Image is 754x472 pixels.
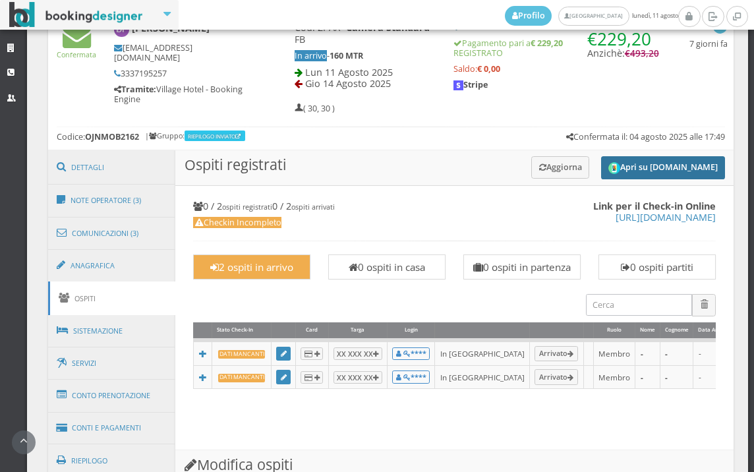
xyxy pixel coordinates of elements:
[48,150,176,185] a: Dettagli
[132,22,210,35] b: [PERSON_NAME]
[586,294,692,316] input: Cerca
[329,322,387,339] div: Targa
[48,314,176,348] a: Sistemazione
[693,365,732,389] td: -
[535,346,579,362] a: Arrivato
[175,150,734,186] h3: Ospiti registrati
[57,38,96,59] a: Confermata
[48,378,176,413] a: Conto Prenotazione
[594,322,635,339] div: Ruolo
[193,200,716,212] h4: 0 / 2 0 / 2
[477,63,500,74] strong: € 0,00
[505,6,678,26] span: lunedì, 11 agosto
[601,156,725,179] button: Apri su [DOMAIN_NAME]
[594,365,635,389] td: Membro
[48,249,176,283] a: Anagrafica
[388,322,434,339] div: Login
[295,50,327,61] span: In arrivo
[635,322,660,339] div: Nome
[630,47,659,59] span: 493,20
[48,347,176,380] a: Servizi
[48,281,176,315] a: Ospiti
[145,132,246,140] h6: | Gruppo:
[330,50,363,61] b: 160 MTR
[291,202,335,212] small: ospiti arrivati
[453,79,487,90] b: Stripe
[114,69,250,78] h5: 3337195257
[608,162,620,174] img: circle_logo_thumb.png
[9,2,143,28] img: BookingDesigner.com
[440,372,525,383] div: In [GEOGRAPHIC_DATA]
[593,200,716,212] b: Link per il Check-in Online
[635,340,660,365] td: -
[222,202,272,212] small: ospiti registrati
[335,261,439,273] h3: 0 ospiti in casa
[453,38,658,58] h5: Pagamento pari a REGISTRATO
[333,371,382,384] button: XX XXX XX
[505,6,552,26] a: Profilo
[85,131,139,142] b: OJNMOB2162
[693,322,731,339] div: Data Arrivo
[295,103,335,113] h5: ( 30, 30 )
[212,322,271,339] div: Stato Check-In
[295,22,436,45] h4: Cod. 2PAX - - FB
[114,84,156,95] b: Tramite:
[193,217,281,228] span: Checkin Incompleto
[305,77,391,90] span: Gio 14 Agosto 2025
[689,39,728,49] h5: 7 giorni fa
[48,216,176,251] a: Comunicazioni (3)
[587,22,659,59] h4: Anzichè:
[114,84,250,104] h5: Village Hotel - Booking Engine
[594,340,635,365] td: Membro
[558,7,629,26] a: [GEOGRAPHIC_DATA]
[453,80,463,90] img: logo-stripe.jpeg
[535,369,579,385] a: Arrivato
[660,365,693,389] td: -
[57,132,139,142] h5: Codice:
[440,348,525,359] div: In [GEOGRAPHIC_DATA]
[625,47,659,59] span: €
[295,51,436,61] h5: -
[218,350,266,359] b: Dati mancanti
[218,374,266,382] b: Dati mancanti
[693,340,732,365] td: -
[200,261,304,273] h3: 2 ospiti in arrivo
[470,261,574,273] h3: 0 ospiti in partenza
[660,340,693,365] td: -
[635,365,660,389] td: -
[48,411,176,445] a: Conti e Pagamenti
[333,347,382,360] button: XX XXX XX
[597,27,651,51] span: 229,20
[305,66,393,78] span: Lun 11 Agosto 2025
[114,43,250,63] h5: [EMAIL_ADDRESS][DOMAIN_NAME]
[566,132,725,142] h5: Confermata il: 04 agosto 2025 alle 17:49
[188,133,243,140] a: RIEPILOGO INVIATO
[660,322,693,339] div: Cognome
[605,261,709,273] h3: 0 ospiti partiti
[587,27,651,51] span: €
[531,156,590,178] button: Aggiorna
[531,38,563,49] strong: € 229,20
[616,211,716,223] a: [URL][DOMAIN_NAME]
[48,183,176,218] a: Note Operatore (3)
[296,322,328,339] div: Card
[453,64,658,74] h5: Saldo:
